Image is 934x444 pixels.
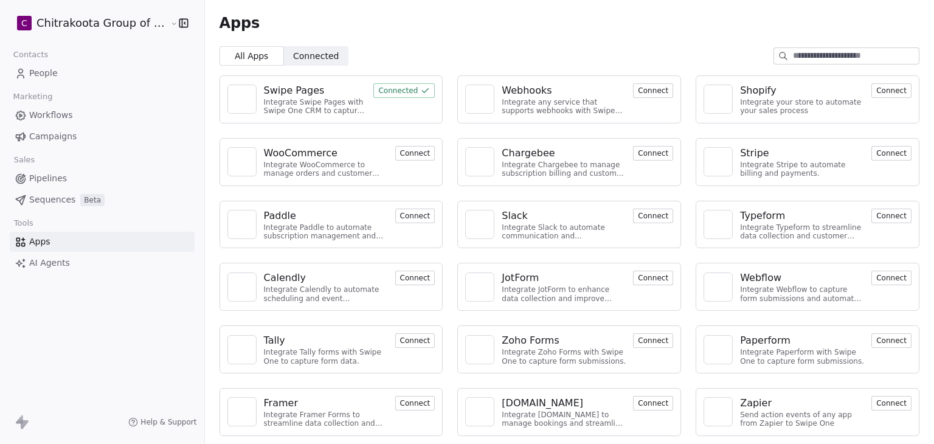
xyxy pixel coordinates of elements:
a: WooCommerce [264,146,388,161]
a: Paddle [264,209,388,223]
a: Shopify [740,83,864,98]
img: NA [233,341,251,359]
button: Connected [373,83,435,98]
a: NA [465,272,494,302]
a: NA [465,397,494,426]
div: Paperform [740,333,790,348]
img: NA [709,90,727,108]
div: Integrate Slack to automate communication and collaboration. [502,223,626,241]
button: Connect [633,83,673,98]
a: Connect [633,147,673,159]
div: Integrate Paperform with Swipe One to capture form submissions. [740,348,864,366]
a: NA [465,335,494,364]
img: NA [471,215,489,234]
button: Connect [395,146,435,161]
button: Connect [871,146,912,161]
div: Webhooks [502,83,552,98]
button: Connect [395,271,435,285]
a: Connect [395,210,435,221]
img: NA [233,278,251,296]
img: NA [709,278,727,296]
span: C [21,17,27,29]
img: NA [233,90,251,108]
button: Connect [395,396,435,411]
a: NA [227,210,257,239]
img: NA [233,403,251,421]
a: Stripe [740,146,864,161]
a: Apps [10,232,195,252]
button: Connect [871,333,912,348]
a: NA [704,272,733,302]
img: NA [471,341,489,359]
div: Zoho Forms [502,333,559,348]
div: Swipe Pages [264,83,325,98]
a: Zapier [740,396,864,411]
a: Connect [633,397,673,409]
div: Zapier [740,396,772,411]
img: NA [471,278,489,296]
a: Connect [633,335,673,346]
div: Integrate Webflow to capture form submissions and automate customer engagement. [740,285,864,303]
span: Marketing [8,88,58,106]
div: Send action events of any app from Zapier to Swipe One [740,411,864,428]
img: NA [233,153,251,171]
button: Connect [633,271,673,285]
span: Apps [220,14,260,32]
img: NA [233,215,251,234]
span: Connected [293,50,339,63]
a: NA [704,85,733,114]
div: Slack [502,209,527,223]
div: Integrate Zoho Forms with Swipe One to capture form submissions. [502,348,626,366]
div: Paddle [264,209,296,223]
a: Connect [395,147,435,159]
a: Paperform [740,333,864,348]
div: Typeform [740,209,785,223]
a: AI Agents [10,253,195,273]
a: JotForm [502,271,626,285]
span: Apps [29,235,50,248]
button: Connect [633,209,673,223]
a: Tally [264,333,388,348]
span: Sales [9,151,40,169]
a: Connect [633,272,673,283]
a: Chargebee [502,146,626,161]
a: Connect [395,272,435,283]
a: Help & Support [128,417,196,427]
div: Shopify [740,83,777,98]
div: [DOMAIN_NAME] [502,396,583,411]
a: NA [465,147,494,176]
span: Workflows [29,109,73,122]
div: Integrate [DOMAIN_NAME] to manage bookings and streamline scheduling. [502,411,626,428]
a: Connect [633,210,673,221]
span: Contacts [8,46,54,64]
a: NA [465,210,494,239]
button: Connect [633,333,673,348]
span: People [29,67,58,80]
a: NA [704,335,733,364]
div: JotForm [502,271,539,285]
button: CChitrakoota Group of Institutions [15,13,162,33]
a: Connect [395,397,435,409]
div: Integrate Chargebee to manage subscription billing and customer data. [502,161,626,178]
a: Connect [871,397,912,409]
a: [DOMAIN_NAME] [502,396,626,411]
a: NA [704,397,733,426]
button: Connect [871,209,912,223]
a: NA [704,147,733,176]
div: Calendly [264,271,306,285]
img: NA [709,215,727,234]
div: Chargebee [502,146,555,161]
div: Integrate Tally forms with Swipe One to capture form data. [264,348,388,366]
a: Connected [373,85,435,96]
span: Tools [9,214,38,232]
div: Integrate Calendly to automate scheduling and event management. [264,285,388,303]
a: Connect [871,272,912,283]
span: AI Agents [29,257,70,269]
div: Webflow [740,271,781,285]
a: Connect [871,147,912,159]
button: Connect [395,209,435,223]
a: Framer [264,396,388,411]
a: SequencesBeta [10,190,195,210]
a: NA [227,85,257,114]
span: Sequences [29,193,75,206]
